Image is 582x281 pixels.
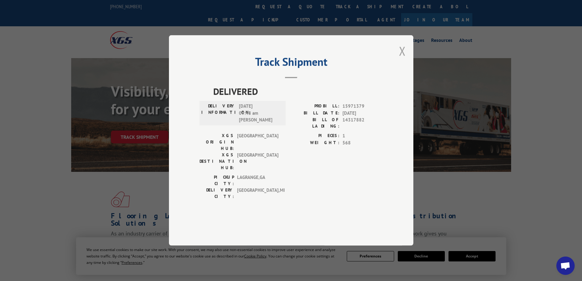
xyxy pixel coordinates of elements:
[291,110,339,117] label: BILL DATE:
[239,103,280,124] span: [DATE] 09:48 am [PERSON_NAME]
[199,152,234,171] label: XGS DESTINATION HUB:
[201,103,236,124] label: DELIVERY INFORMATION:
[199,187,234,200] label: DELIVERY CITY:
[213,85,383,98] span: DELIVERED
[342,110,383,117] span: [DATE]
[342,139,383,146] span: 568
[237,133,278,152] span: [GEOGRAPHIC_DATA]
[291,117,339,130] label: BILL OF LADING:
[291,133,339,140] label: PIECES:
[399,43,406,59] button: Close modal
[199,57,383,69] h2: Track Shipment
[291,139,339,146] label: WEIGHT:
[199,133,234,152] label: XGS ORIGIN HUB:
[237,152,278,171] span: [GEOGRAPHIC_DATA]
[342,103,383,110] span: 15971379
[237,187,278,200] span: [GEOGRAPHIC_DATA] , MI
[199,174,234,187] label: PICKUP CITY:
[342,133,383,140] span: 1
[237,174,278,187] span: LAGRANGE , GA
[291,103,339,110] label: PROBILL:
[342,117,383,130] span: 14317882
[556,257,575,275] div: Open chat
